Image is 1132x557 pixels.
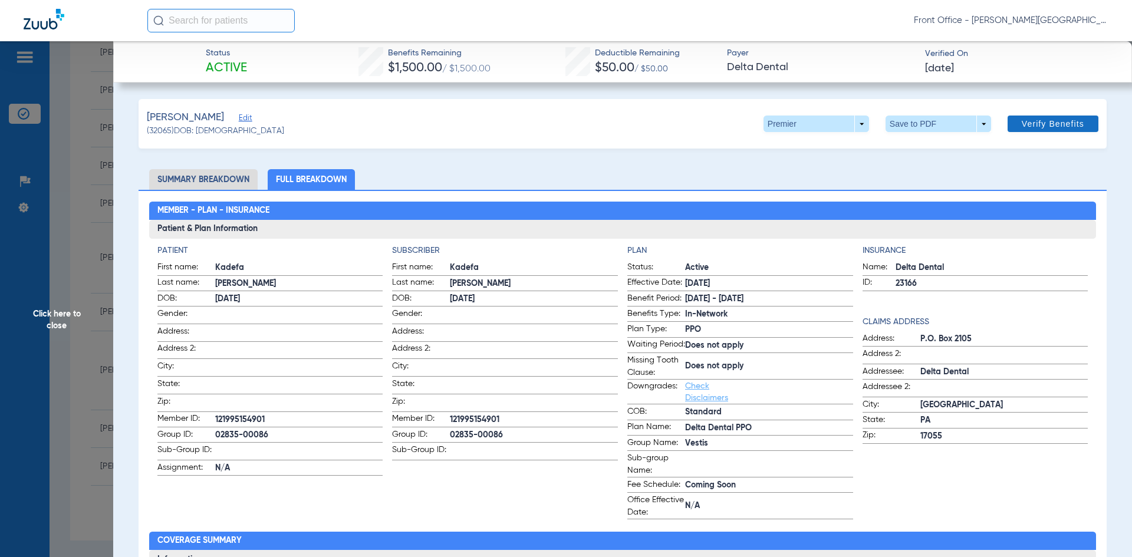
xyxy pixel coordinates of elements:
[450,262,618,274] span: Kadefa
[863,261,896,275] span: Name:
[442,64,491,74] span: / $1,500.00
[157,276,215,291] span: Last name:
[239,114,249,125] span: Edit
[153,15,164,26] img: Search Icon
[627,452,685,477] span: Sub-group Name:
[147,125,284,137] span: (32065) DOB: [DEMOGRAPHIC_DATA]
[450,293,618,305] span: [DATE]
[627,354,685,379] span: Missing Tooth Clause:
[1008,116,1098,132] button: Verify Benefits
[685,340,853,352] span: Does not apply
[920,333,1088,345] span: P.O. Box 2105
[727,47,915,60] span: Payer
[157,378,215,394] span: State:
[149,169,258,190] li: Summary Breakdown
[914,15,1108,27] span: Front Office - [PERSON_NAME][GEOGRAPHIC_DATA] Dental Care
[627,261,685,275] span: Status:
[685,360,853,373] span: Does not apply
[157,325,215,341] span: Address:
[392,360,450,376] span: City:
[685,293,853,305] span: [DATE] - [DATE]
[147,9,295,32] input: Search for patients
[627,406,685,420] span: COB:
[920,399,1088,411] span: [GEOGRAPHIC_DATA]
[685,479,853,492] span: Coming Soon
[863,276,896,291] span: ID:
[925,48,1113,60] span: Verified On
[863,332,920,347] span: Address:
[1073,500,1132,557] iframe: Chat Widget
[627,292,685,306] span: Benefit Period:
[627,323,685,337] span: Plan Type:
[627,380,685,404] span: Downgrades:
[920,366,1088,378] span: Delta Dental
[627,308,685,322] span: Benefits Type:
[896,262,1088,274] span: Delta Dental
[764,116,869,132] button: Premier
[896,278,1088,290] span: 23166
[627,494,685,519] span: Office Effective Date:
[450,278,618,290] span: [PERSON_NAME]
[157,308,215,324] span: Gender:
[685,324,853,336] span: PPO
[157,261,215,275] span: First name:
[863,348,920,364] span: Address 2:
[627,437,685,451] span: Group Name:
[685,500,853,512] span: N/A
[920,430,1088,443] span: 17055
[634,65,668,73] span: / $50.00
[1022,119,1084,128] span: Verify Benefits
[685,437,853,450] span: Vestis
[627,245,853,257] h4: Plan
[627,338,685,352] span: Waiting Period:
[863,316,1088,328] h4: Claims Address
[157,360,215,376] span: City:
[392,413,450,427] span: Member ID:
[24,9,64,29] img: Zuub Logo
[392,325,450,341] span: Address:
[149,532,1097,551] h2: Coverage Summary
[685,422,853,434] span: Delta Dental PPO
[215,414,383,426] span: 121995154901
[886,116,991,132] button: Save to PDF
[925,61,954,76] span: [DATE]
[392,342,450,358] span: Address 2:
[685,262,853,274] span: Active
[392,395,450,411] span: Zip:
[595,47,680,60] span: Deductible Remaining
[157,429,215,443] span: Group ID:
[157,395,215,411] span: Zip:
[157,413,215,427] span: Member ID:
[392,378,450,394] span: State:
[215,278,383,290] span: [PERSON_NAME]
[863,429,920,443] span: Zip:
[157,245,383,257] h4: Patient
[392,245,618,257] h4: Subscriber
[215,429,383,441] span: 02835-00086
[920,414,1088,427] span: PA
[215,262,383,274] span: Kadefa
[392,261,450,275] span: First name:
[392,292,450,306] span: DOB:
[685,278,853,290] span: [DATE]
[685,308,853,321] span: In-Network
[685,406,853,418] span: Standard
[627,421,685,435] span: Plan Name:
[206,47,247,60] span: Status
[392,276,450,291] span: Last name:
[215,293,383,305] span: [DATE]
[392,429,450,443] span: Group ID:
[206,60,247,77] span: Active
[268,169,355,190] li: Full Breakdown
[863,245,1088,257] h4: Insurance
[388,62,442,74] span: $1,500.00
[450,429,618,441] span: 02835-00086
[685,382,728,402] a: Check Disclaimers
[863,398,920,413] span: City:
